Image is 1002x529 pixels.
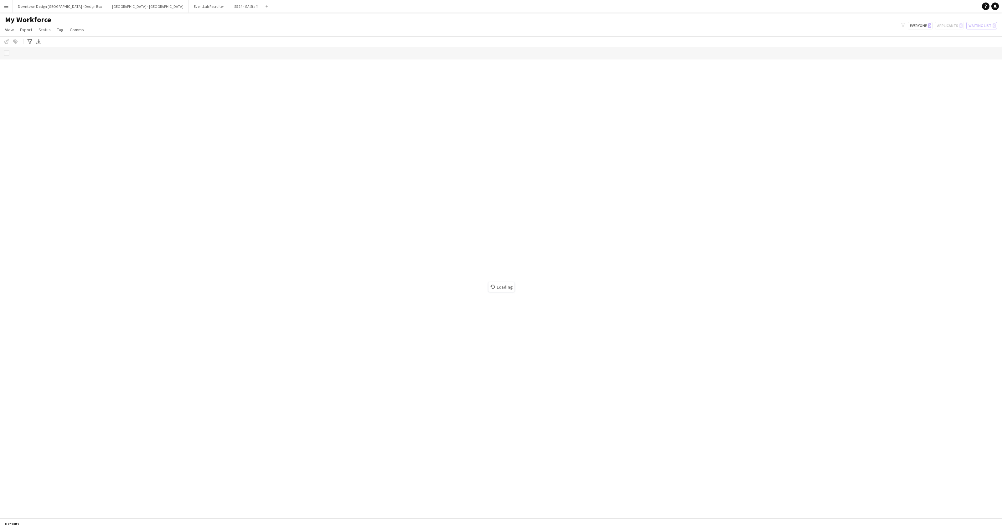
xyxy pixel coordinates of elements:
[5,27,14,33] span: View
[488,282,514,292] span: Loading
[229,0,263,13] button: SS 24 - GA Staff
[13,0,107,13] button: Downtown Design [GEOGRAPHIC_DATA] - Design Box
[5,15,51,24] span: My Workforce
[54,26,66,34] a: Tag
[35,38,43,45] app-action-btn: Export XLSX
[928,23,931,28] span: 0
[39,27,51,33] span: Status
[20,27,32,33] span: Export
[189,0,229,13] button: EventLab Recruiter
[67,26,86,34] a: Comms
[57,27,64,33] span: Tag
[26,38,34,45] app-action-btn: Advanced filters
[70,27,84,33] span: Comms
[908,22,932,29] button: Everyone0
[18,26,35,34] a: Export
[36,26,53,34] a: Status
[107,0,189,13] button: [GEOGRAPHIC_DATA] - [GEOGRAPHIC_DATA]
[3,26,16,34] a: View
